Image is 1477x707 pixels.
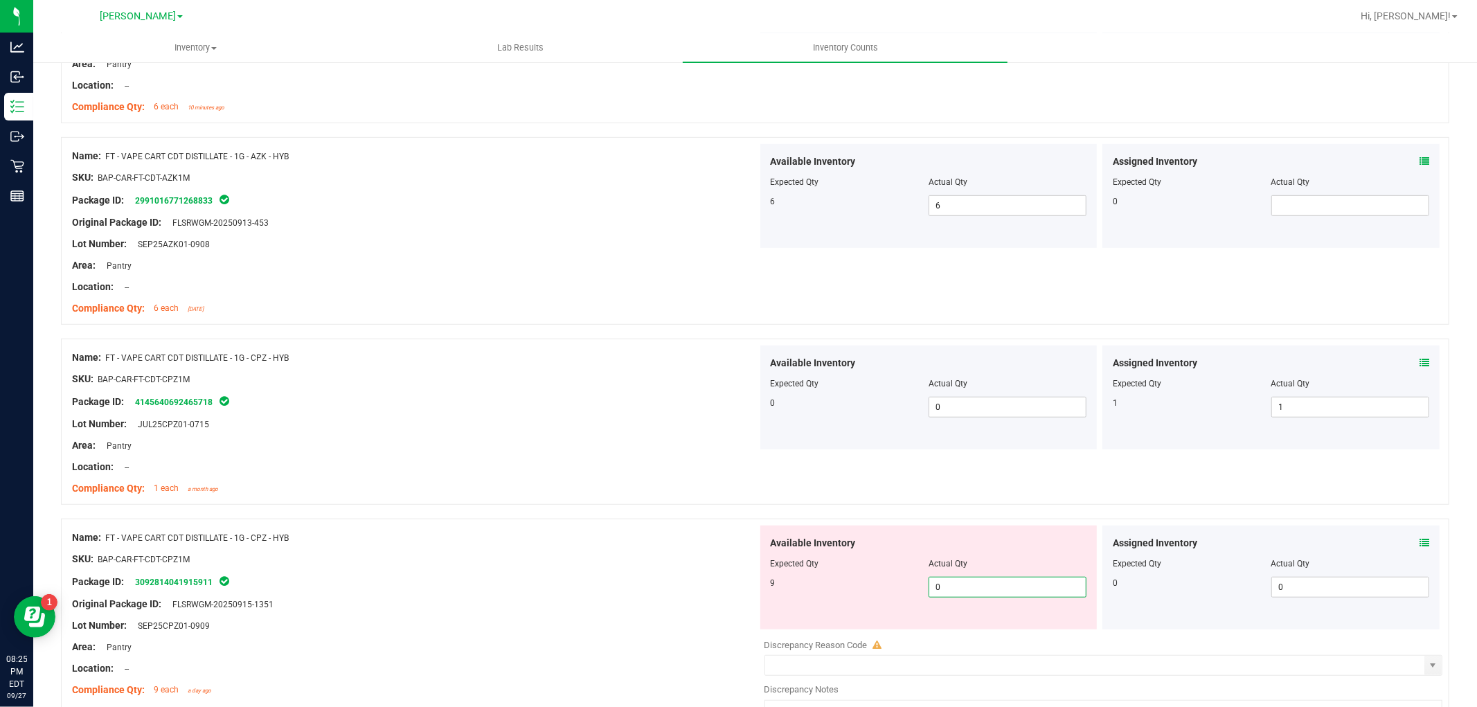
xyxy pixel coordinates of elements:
span: Area: [72,260,96,271]
span: Assigned Inventory [1113,154,1197,169]
a: 4145640692465718 [135,397,213,407]
span: Pantry [100,643,132,652]
span: 6 each [154,102,179,111]
span: Lot Number: [72,418,127,429]
span: Name: [72,150,101,161]
span: Available Inventory [771,536,856,551]
inline-svg: Analytics [10,40,24,54]
div: Actual Qty [1271,557,1429,570]
span: Name: [72,352,101,363]
span: SKU: [72,553,93,564]
span: -- [118,664,129,674]
span: In Sync [218,574,231,588]
span: Location: [72,461,114,472]
span: Assigned Inventory [1113,356,1197,370]
span: Hi, [PERSON_NAME]! [1361,10,1451,21]
span: 1 each [154,483,179,493]
span: Actual Qty [929,379,967,388]
span: a month ago [188,486,218,492]
input: 6 [929,196,1086,215]
span: Location: [72,80,114,91]
span: Expected Qty [771,177,819,187]
span: Lab Results [478,42,562,54]
span: Lot Number: [72,238,127,249]
span: BAP-CAR-FT-CDT-CPZ1M [98,375,190,384]
span: FLSRWGM-20250913-453 [165,218,269,228]
span: Pantry [100,60,132,69]
a: Lab Results [358,33,683,62]
inline-svg: Inventory [10,100,24,114]
input: 0 [929,397,1086,417]
span: Actual Qty [929,177,967,187]
iframe: Resource center unread badge [41,594,57,611]
input: 0 [1272,578,1429,597]
span: Inventory [34,42,357,54]
inline-svg: Retail [10,159,24,173]
span: Compliance Qty: [72,483,145,494]
span: Discrepancy Reason Code [764,640,868,650]
p: 09/27 [6,690,27,701]
span: 6 [771,197,776,206]
span: 9 [771,578,776,588]
span: Assigned Inventory [1113,536,1197,551]
span: 0 [771,398,776,408]
span: -- [118,463,129,472]
span: Area: [72,58,96,69]
span: Available Inventory [771,154,856,169]
span: Area: [72,440,96,451]
span: -- [118,81,129,91]
span: Inventory Counts [794,42,897,54]
span: Compliance Qty: [72,101,145,112]
span: SEP25CPZ01-0909 [131,621,210,631]
span: 6 each [154,303,179,313]
span: FT - VAPE CART CDT DISTILLATE - 1G - CPZ - HYB [105,533,289,543]
span: BAP-CAR-FT-CDT-CPZ1M [98,555,190,564]
span: FT - VAPE CART CDT DISTILLATE - 1G - AZK - HYB [105,152,289,161]
span: Original Package ID: [72,217,161,228]
a: 2991016771268833 [135,196,213,206]
inline-svg: Inbound [10,70,24,84]
span: Pantry [100,261,132,271]
div: Actual Qty [1271,377,1429,390]
span: FLSRWGM-20250915-1351 [165,600,274,609]
span: 10 minutes ago [188,105,224,111]
span: SKU: [72,373,93,384]
span: Package ID: [72,576,124,587]
p: 08:25 PM EDT [6,653,27,690]
span: [DATE] [188,306,204,312]
div: 1 [1113,397,1271,409]
span: Expected Qty [771,379,819,388]
span: FT - VAPE CART CDT DISTILLATE - 1G - CPZ - HYB [105,353,289,363]
a: Inventory [33,33,358,62]
div: Discrepancy Notes [764,683,1443,697]
a: 3092814041915911 [135,578,213,587]
span: select [1424,656,1442,675]
span: -- [118,283,129,292]
span: Available Inventory [771,356,856,370]
span: Location: [72,281,114,292]
span: Package ID: [72,396,124,407]
span: Original Package ID: [72,598,161,609]
span: In Sync [218,193,231,206]
span: Compliance Qty: [72,684,145,695]
div: Expected Qty [1113,176,1271,188]
span: Name: [72,532,101,543]
span: BAP-CAR-FT-CDT-AZK1M [98,173,190,183]
span: Area: [72,641,96,652]
span: Pantry [100,441,132,451]
div: 0 [1113,577,1271,589]
span: Actual Qty [929,559,967,569]
span: Lot Number: [72,620,127,631]
span: Package ID: [72,195,124,206]
span: Expected Qty [771,559,819,569]
span: JUL25CPZ01-0715 [131,420,209,429]
inline-svg: Reports [10,189,24,203]
a: Inventory Counts [683,33,1008,62]
iframe: Resource center [14,596,55,638]
div: Expected Qty [1113,377,1271,390]
div: Expected Qty [1113,557,1271,570]
span: SEP25AZK01-0908 [131,240,210,249]
span: [PERSON_NAME] [100,10,176,22]
span: Location: [72,663,114,674]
